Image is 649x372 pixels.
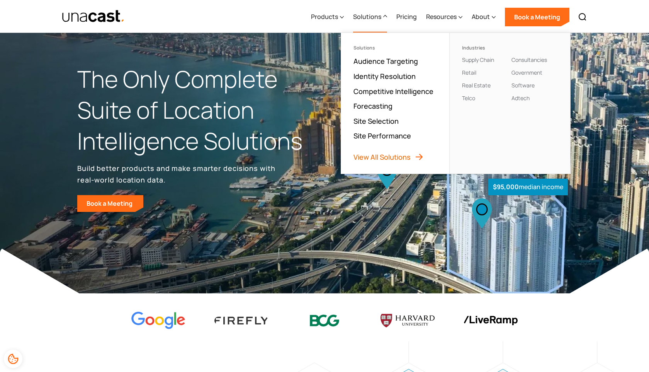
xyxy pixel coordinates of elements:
div: About [472,12,490,21]
a: Site Performance [353,131,411,140]
img: Google logo Color [131,312,185,330]
img: BCG logo [297,310,352,332]
img: Search icon [578,12,587,22]
a: home [62,10,125,23]
a: Competitive Intelligence [353,87,433,96]
div: Solutions [353,12,381,21]
div: Products [311,1,344,33]
div: Industries [462,45,508,51]
a: Software [511,82,535,89]
h1: The Only Complete Suite of Location Intelligence Solutions [77,64,324,156]
div: Resources [426,12,457,21]
a: Pricing [396,1,417,33]
div: Cookie Preferences [4,350,22,368]
div: Solutions [353,1,387,33]
a: Government [511,69,542,76]
a: Audience Targeting [353,56,418,66]
img: Firefly Advertising logo [214,317,268,324]
img: Unacast text logo [62,10,125,23]
a: Book a Meeting [505,8,569,26]
a: Book a Meeting [77,195,143,212]
a: Supply Chain [462,56,494,63]
div: Solutions [353,45,437,51]
a: Identity Resolution [353,72,416,81]
a: Site Selection [353,116,399,126]
a: Forecasting [353,101,392,111]
a: Retail [462,69,476,76]
div: Products [311,12,338,21]
div: Resources [426,1,462,33]
div: median income [488,179,568,195]
img: Harvard U logo [381,311,435,330]
a: Adtech [511,94,530,102]
a: Telco [462,94,475,102]
a: Real Estate [462,82,491,89]
strong: $95,000 [493,183,519,191]
p: Build better products and make smarter decisions with real-world location data. [77,162,278,186]
nav: Solutions [341,32,571,174]
div: About [472,1,496,33]
a: View All Solutions [353,152,424,162]
img: liveramp logo [464,316,518,326]
a: Consultancies [511,56,547,63]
